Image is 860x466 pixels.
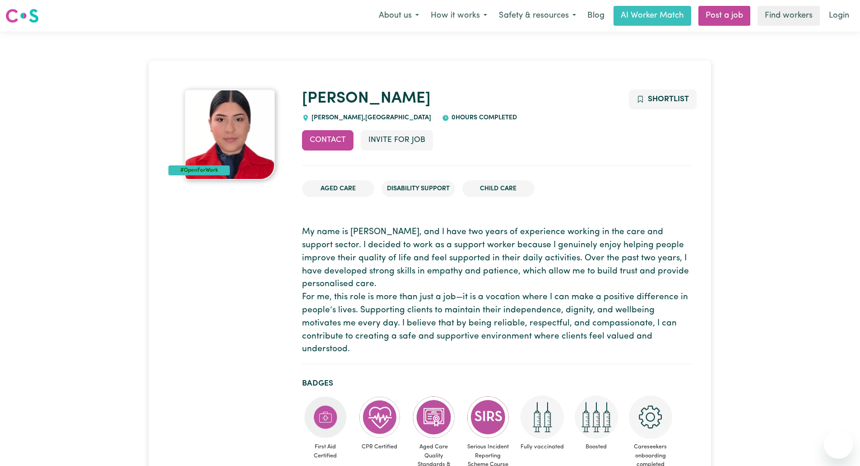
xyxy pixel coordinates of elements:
[648,95,689,103] span: Shortlist
[302,91,431,107] a: [PERSON_NAME]
[823,6,855,26] a: Login
[575,395,618,439] img: Care and support worker has received booster dose of COVID-19 vaccination
[185,89,275,180] img: Gabriela
[381,180,455,198] li: Disability Support
[356,439,403,455] span: CPR Certified
[302,226,691,356] p: My name is [PERSON_NAME], and I have two years of experience working in the care and support sect...
[521,395,564,439] img: Care and support worker has received 2 doses of COVID-19 vaccine
[758,6,820,26] a: Find workers
[302,439,349,463] span: First Aid Certified
[302,130,353,150] button: Contact
[824,430,853,459] iframe: Button to launch messaging window
[462,180,535,198] li: Child care
[5,5,39,26] a: Careseekers logo
[425,6,493,25] button: How it works
[302,180,374,198] li: Aged Care
[573,439,620,455] span: Boosted
[309,114,431,121] span: [PERSON_NAME] , [GEOGRAPHIC_DATA]
[629,395,672,439] img: CS Academy: Careseekers Onboarding course completed
[412,395,456,439] img: CS Academy: Aged Care Quality Standards & Code of Conduct course completed
[629,89,697,109] button: Add to shortlist
[698,6,750,26] a: Post a job
[449,114,517,121] span: 0 hours completed
[358,395,401,439] img: Care and support worker has completed CPR Certification
[5,8,39,24] img: Careseekers logo
[466,395,510,439] img: CS Academy: Serious Incident Reporting Scheme course completed
[582,6,610,26] a: Blog
[614,6,691,26] a: AI Worker Match
[168,89,291,180] a: Gabriela 's profile picture'#OpenForWork
[168,165,230,175] div: #OpenForWork
[519,439,566,455] span: Fully vaccinated
[373,6,425,25] button: About us
[304,395,347,439] img: Care and support worker has completed First Aid Certification
[361,130,433,150] button: Invite for Job
[493,6,582,25] button: Safety & resources
[302,379,691,388] h2: Badges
